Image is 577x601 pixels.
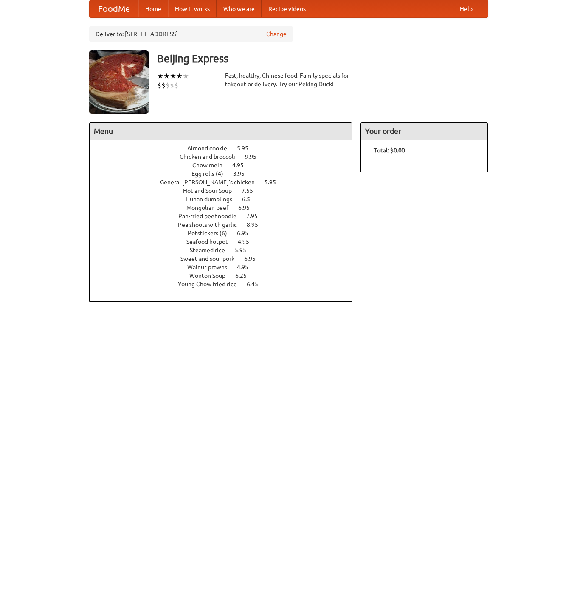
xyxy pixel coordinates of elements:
span: Hunan dumplings [186,196,241,203]
span: 7.95 [246,213,266,220]
li: $ [157,81,161,90]
a: How it works [168,0,217,17]
span: Young Chow fried rice [178,281,245,288]
span: 6.45 [247,281,267,288]
a: Who we are [217,0,262,17]
h3: Beijing Express [157,50,488,67]
a: Walnut prawns 4.95 [187,264,264,271]
a: Home [138,0,168,17]
span: 9.95 [245,153,265,160]
span: Hot and Sour Soup [183,187,240,194]
li: ★ [176,71,183,81]
a: Potstickers (6) 6.95 [188,230,264,237]
span: 7.55 [242,187,262,194]
b: Total: $0.00 [374,147,405,154]
a: Pan-fried beef noodle 7.95 [178,213,273,220]
li: $ [166,81,170,90]
h4: Menu [90,123,352,140]
span: 5.95 [235,247,255,254]
li: ★ [170,71,176,81]
a: Help [453,0,479,17]
span: Sweet and sour pork [180,255,243,262]
a: Sweet and sour pork 6.95 [180,255,271,262]
li: $ [161,81,166,90]
span: Mongolian beef [186,204,237,211]
span: 4.95 [237,264,257,271]
span: 6.95 [237,230,257,237]
span: 5.95 [237,145,257,152]
span: 6.95 [244,255,264,262]
div: Fast, healthy, Chinese food. Family specials for takeout or delivery. Try our Peking Duck! [225,71,352,88]
span: 8.95 [247,221,267,228]
li: $ [170,81,174,90]
span: Egg rolls (4) [191,170,232,177]
a: Wonton Soup 6.25 [189,272,262,279]
span: 4.95 [238,238,258,245]
span: Chow mein [192,162,231,169]
span: General [PERSON_NAME]'s chicken [160,179,263,186]
a: Steamed rice 5.95 [190,247,262,254]
span: Chicken and broccoli [180,153,244,160]
span: Potstickers (6) [188,230,236,237]
span: Wonton Soup [189,272,234,279]
a: Chow mein 4.95 [192,162,259,169]
a: General [PERSON_NAME]'s chicken 5.95 [160,179,292,186]
span: Pea shoots with garlic [178,221,245,228]
li: ★ [183,71,189,81]
span: 4.95 [232,162,252,169]
a: Almond cookie 5.95 [187,145,264,152]
a: Recipe videos [262,0,312,17]
span: Almond cookie [187,145,236,152]
span: 3.95 [233,170,253,177]
span: Seafood hotpot [186,238,236,245]
a: FoodMe [90,0,138,17]
a: Young Chow fried rice 6.45 [178,281,274,288]
span: 6.5 [242,196,259,203]
div: Deliver to: [STREET_ADDRESS] [89,26,293,42]
span: 6.25 [235,272,255,279]
li: $ [174,81,178,90]
li: ★ [157,71,163,81]
span: Steamed rice [190,247,234,254]
span: 5.95 [265,179,284,186]
a: Seafood hotpot 4.95 [186,238,265,245]
a: Hot and Sour Soup 7.55 [183,187,269,194]
span: Walnut prawns [187,264,236,271]
h4: Your order [361,123,487,140]
a: Hunan dumplings 6.5 [186,196,266,203]
span: Pan-fried beef noodle [178,213,245,220]
a: Egg rolls (4) 3.95 [191,170,260,177]
a: Change [266,30,287,38]
a: Mongolian beef 6.95 [186,204,265,211]
li: ★ [163,71,170,81]
span: 6.95 [238,204,258,211]
a: Pea shoots with garlic 8.95 [178,221,274,228]
img: angular.jpg [89,50,149,114]
a: Chicken and broccoli 9.95 [180,153,272,160]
